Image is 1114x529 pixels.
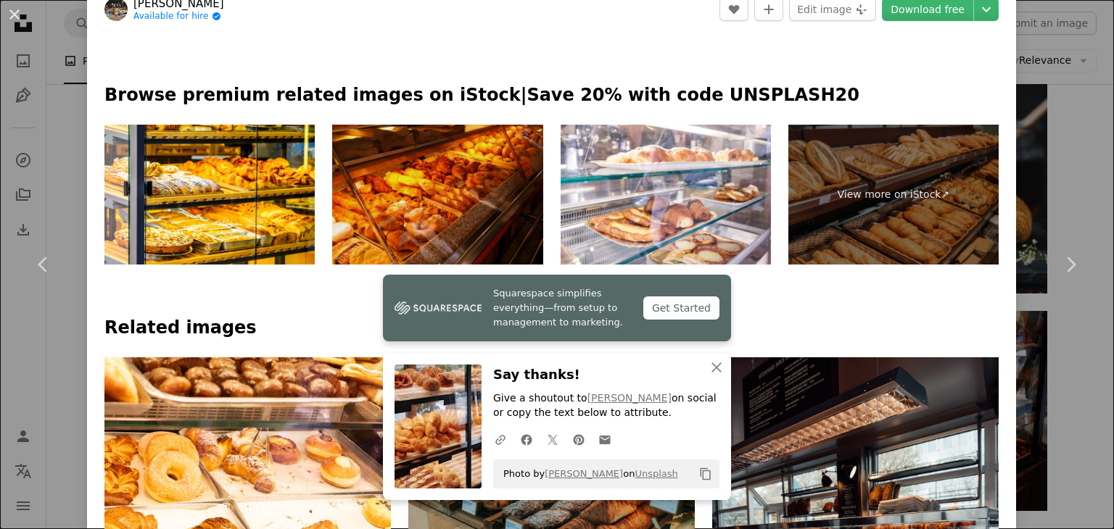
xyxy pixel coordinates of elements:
[133,11,224,22] a: Available for hire
[104,125,315,265] img: bread
[561,125,771,265] img: display cabinet full of pastries in a cafe
[493,286,632,330] span: Squarespace simplifies everything—from setup to management to marketing.
[788,125,999,265] a: View more on iStock↗
[693,462,718,486] button: Copy to clipboard
[104,317,999,340] h4: Related images
[104,84,999,107] p: Browse premium related images on iStock | Save 20% with code UNSPLASH20
[566,425,592,454] a: Share on Pinterest
[513,425,540,454] a: Share on Facebook
[493,391,719,420] p: Give a shoutout to on social or copy the text below to attribute.
[332,125,542,265] img: Bright shot of burgers, donuts and sandwiches in a bakery or shop glass counter.
[635,468,677,479] a: Unsplash
[104,446,391,459] a: a display case filled with lots of different types of pastries
[395,297,482,319] img: file-1747939142011-51e5cc87e3c9
[540,425,566,454] a: Share on Twitter
[383,275,731,341] a: Squarespace simplifies everything—from setup to management to marketing.Get Started
[493,365,719,386] h3: Say thanks!
[545,468,623,479] a: [PERSON_NAME]
[592,425,618,454] a: Share over email
[587,392,672,404] a: [PERSON_NAME]
[1027,195,1114,334] a: Next
[643,296,719,320] div: Get Started
[496,462,678,486] span: Photo by on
